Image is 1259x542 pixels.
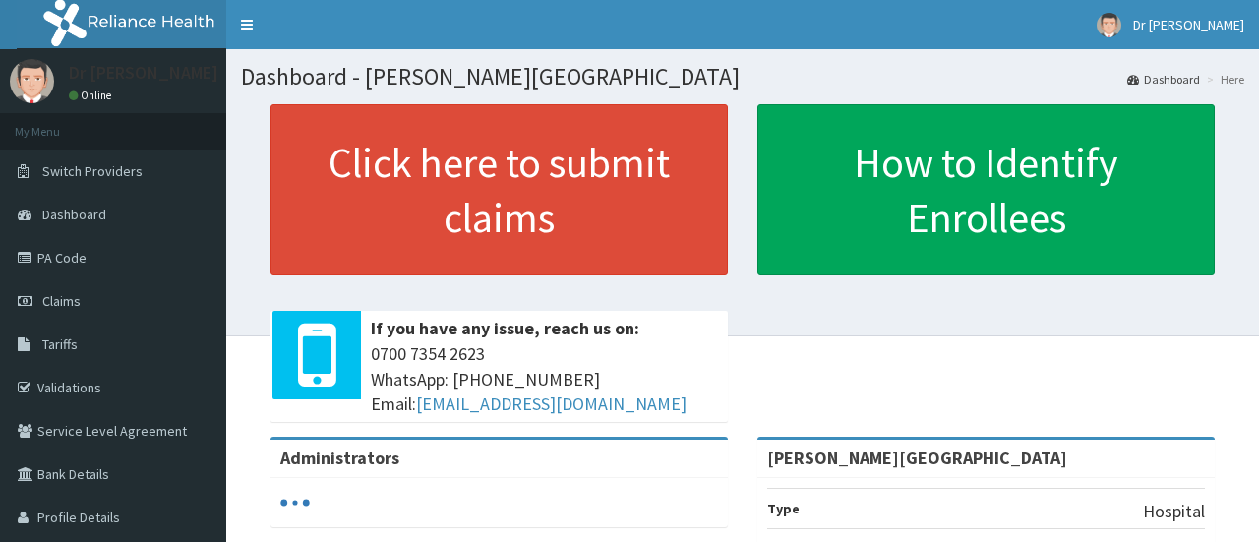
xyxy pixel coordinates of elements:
span: Tariffs [42,335,78,353]
p: Hospital [1143,499,1205,524]
span: Dr [PERSON_NAME] [1133,16,1244,33]
svg: audio-loading [280,488,310,517]
b: Administrators [280,447,399,469]
h1: Dashboard - [PERSON_NAME][GEOGRAPHIC_DATA] [241,64,1244,90]
strong: [PERSON_NAME][GEOGRAPHIC_DATA] [767,447,1067,469]
a: Dashboard [1127,71,1200,88]
a: How to Identify Enrollees [757,104,1215,275]
a: Click here to submit claims [270,104,728,275]
li: Here [1202,71,1244,88]
span: Switch Providers [42,162,143,180]
span: 0700 7354 2623 WhatsApp: [PHONE_NUMBER] Email: [371,341,718,417]
img: User Image [10,59,54,103]
span: Dashboard [42,206,106,223]
b: Type [767,500,800,517]
b: If you have any issue, reach us on: [371,317,639,339]
a: Online [69,89,116,102]
img: User Image [1097,13,1121,37]
p: Dr [PERSON_NAME] [69,64,218,82]
a: [EMAIL_ADDRESS][DOMAIN_NAME] [416,392,687,415]
span: Claims [42,292,81,310]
